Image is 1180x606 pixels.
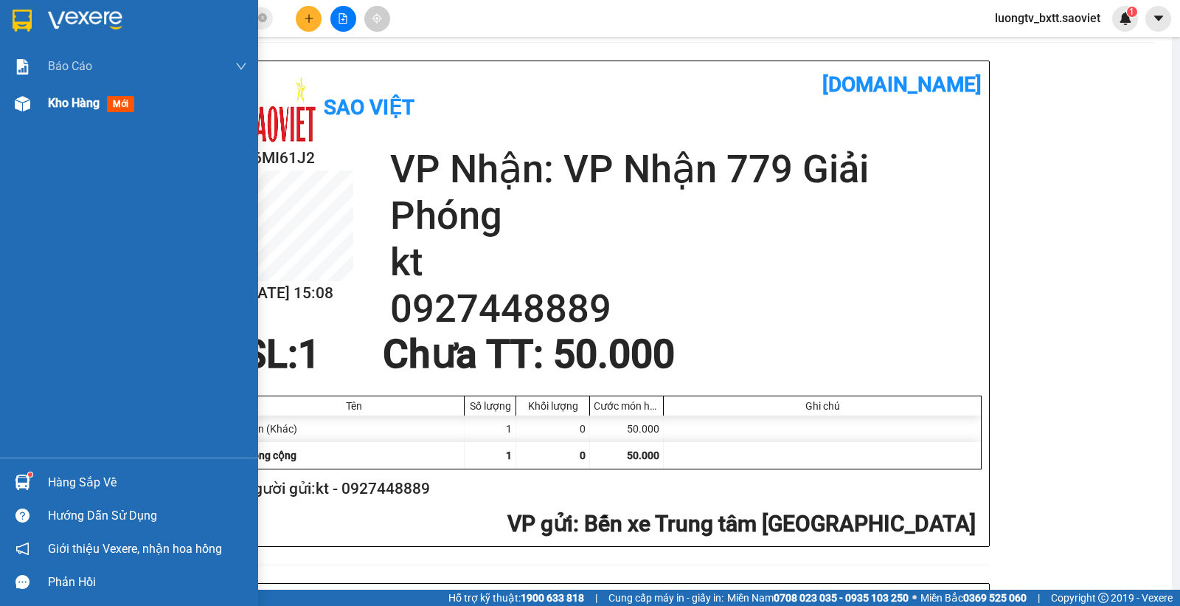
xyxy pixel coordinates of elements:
div: Ghi chú [667,400,977,412]
h2: 0927448889 [390,286,982,332]
button: caret-down [1145,6,1171,32]
span: notification [15,542,29,556]
span: VP gửi [507,511,573,537]
span: caret-down [1152,12,1165,25]
strong: 0369 525 060 [963,592,1027,604]
span: mới [107,96,134,112]
span: aim [372,13,382,24]
span: file-add [338,13,348,24]
span: 0 [580,450,586,461]
div: 0 [516,416,590,442]
strong: 1900 633 818 [521,592,584,604]
div: Số lượng [468,400,512,412]
span: 1 [1129,7,1134,17]
span: down [235,61,247,72]
div: 1 [465,416,516,442]
span: luongtv_bxtt.saoviet [983,9,1112,27]
span: Hỗ trợ kỹ thuật: [448,590,584,606]
span: | [595,590,597,606]
sup: 1 [1127,7,1137,17]
h2: kt [390,239,982,286]
button: plus [296,6,322,32]
span: Miền Nam [727,590,909,606]
span: close-circle [258,12,267,26]
b: Sao Việt [324,95,414,120]
img: icon-new-feature [1119,12,1132,25]
span: 50.000 [627,450,659,461]
img: logo.jpg [243,72,316,146]
h2: Người gửi: kt - 0927448889 [243,477,976,501]
span: Tổng cộng [247,450,296,461]
span: 1 [506,450,512,461]
sup: 1 [28,472,32,477]
h2: [DATE] 15:08 [243,281,353,306]
img: logo-vxr [13,10,32,32]
span: SL: [243,331,298,377]
h2: C6MI61J2 [243,146,353,171]
div: Cước món hàng [594,400,659,412]
div: Chưa TT : 50.000 [374,332,684,376]
div: can (Khác) [243,416,465,442]
img: warehouse-icon [15,96,30,111]
h2: : Bến xe Trung tâm [GEOGRAPHIC_DATA] [243,509,976,540]
strong: 0708 023 035 - 0935 103 250 [774,592,909,604]
span: copyright [1098,593,1108,603]
span: Miền Bắc [920,590,1027,606]
div: Phản hồi [48,571,247,593]
span: Giới thiệu Vexere, nhận hoa hồng [48,540,222,558]
span: | [1038,590,1040,606]
h2: VP Nhận: VP Nhận 779 Giải Phóng [390,146,982,239]
div: Hàng sắp về [48,472,247,494]
b: [DOMAIN_NAME] [822,72,982,97]
span: plus [304,13,314,24]
span: 1 [298,331,320,377]
span: Báo cáo [48,57,92,75]
span: Cung cấp máy in - giấy in: [608,590,723,606]
div: Hướng dẫn sử dụng [48,505,247,527]
div: 50.000 [590,416,664,442]
div: Tên [247,400,460,412]
button: file-add [330,6,356,32]
button: aim [364,6,390,32]
div: Khối lượng [520,400,586,412]
span: message [15,575,29,589]
span: Kho hàng [48,96,100,110]
span: question-circle [15,509,29,523]
img: solution-icon [15,59,30,75]
span: ⚪️ [912,595,917,601]
span: close-circle [258,13,267,22]
img: warehouse-icon [15,475,30,490]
